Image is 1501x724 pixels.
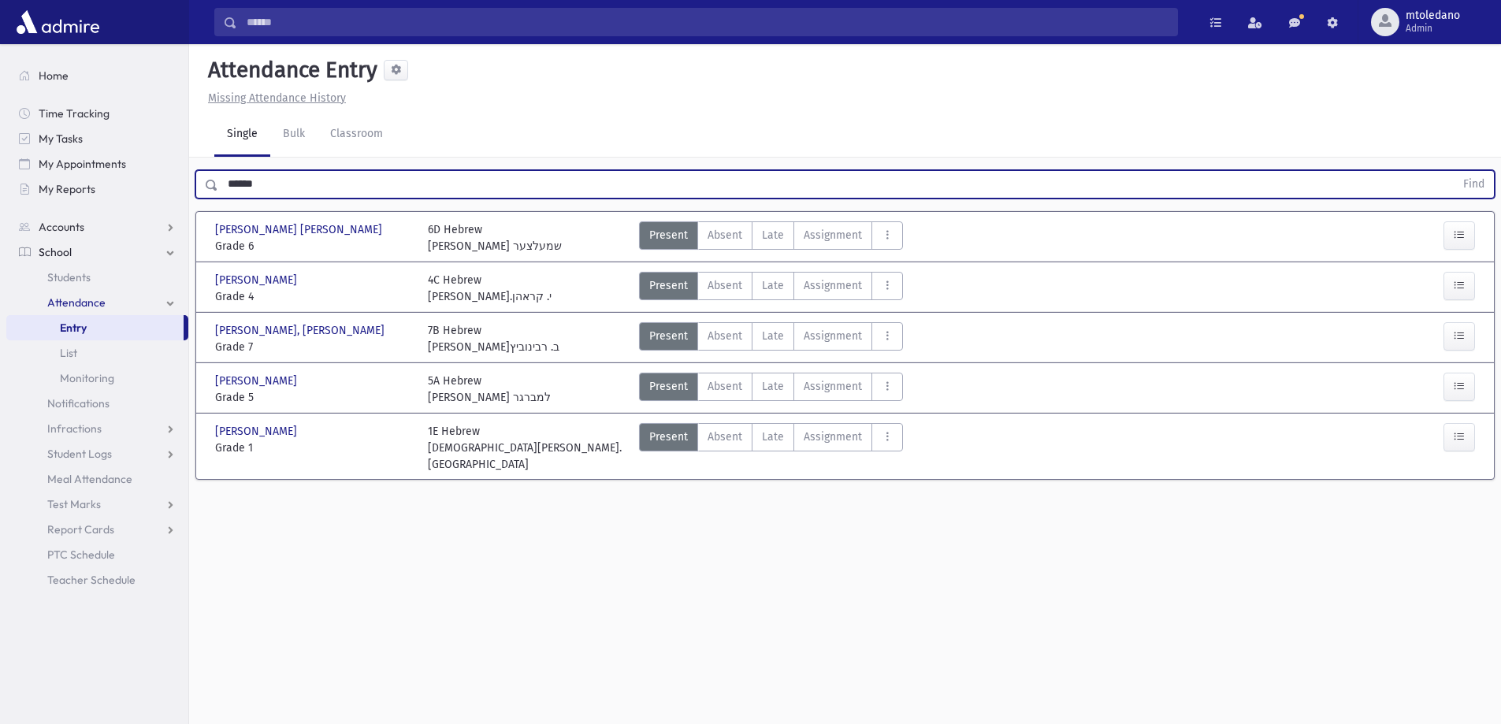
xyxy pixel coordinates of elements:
span: Present [649,429,688,445]
span: Grade 5 [215,389,412,406]
span: Test Marks [47,497,101,511]
div: 5A Hebrew [PERSON_NAME] למברגר [428,373,551,406]
span: [PERSON_NAME], [PERSON_NAME] [215,322,388,339]
a: Single [214,113,270,157]
span: Assignment [804,378,862,395]
span: Assignment [804,429,862,445]
a: Accounts [6,214,188,239]
span: Late [762,277,784,294]
span: My Tasks [39,132,83,146]
span: Late [762,378,784,395]
span: Attendance [47,295,106,310]
div: AttTypes [639,373,903,406]
div: 4C Hebrew [PERSON_NAME].י. קראהן [428,272,552,305]
span: Home [39,69,69,83]
div: AttTypes [639,322,903,355]
button: Find [1454,171,1494,198]
a: My Tasks [6,126,188,151]
span: Assignment [804,227,862,243]
span: Late [762,429,784,445]
span: Present [649,277,688,294]
span: Accounts [39,220,84,234]
span: Entry [60,321,87,335]
h5: Attendance Entry [202,57,377,84]
span: Report Cards [47,522,114,537]
a: School [6,239,188,265]
div: 1E Hebrew [DEMOGRAPHIC_DATA][PERSON_NAME]. [GEOGRAPHIC_DATA] [428,423,625,473]
span: Late [762,227,784,243]
span: Grade 1 [215,440,412,456]
span: [PERSON_NAME] [215,272,300,288]
a: PTC Schedule [6,542,188,567]
span: School [39,245,72,259]
a: Teacher Schedule [6,567,188,592]
span: Teacher Schedule [47,573,136,587]
span: Late [762,328,784,344]
span: [PERSON_NAME] [PERSON_NAME] [215,221,385,238]
span: PTC Schedule [47,548,115,562]
a: My Appointments [6,151,188,176]
a: Monitoring [6,366,188,391]
span: List [60,346,77,360]
span: Present [649,378,688,395]
a: Test Marks [6,492,188,517]
input: Search [237,8,1177,36]
a: Infractions [6,416,188,441]
span: Grade 4 [215,288,412,305]
a: Missing Attendance History [202,91,346,105]
a: Entry [6,315,184,340]
span: Student Logs [47,447,112,461]
span: Absent [708,277,742,294]
span: Grade 6 [215,238,412,254]
span: Absent [708,328,742,344]
a: Report Cards [6,517,188,542]
img: AdmirePro [13,6,103,38]
span: Absent [708,227,742,243]
span: Absent [708,429,742,445]
span: Assignment [804,328,862,344]
span: [PERSON_NAME] [215,423,300,440]
span: [PERSON_NAME] [215,373,300,389]
span: Time Tracking [39,106,110,121]
span: My Appointments [39,157,126,171]
span: Meal Attendance [47,472,132,486]
a: List [6,340,188,366]
span: My Reports [39,182,95,196]
span: Assignment [804,277,862,294]
a: Meal Attendance [6,466,188,492]
span: mtoledano [1406,9,1460,22]
a: Students [6,265,188,290]
a: Attendance [6,290,188,315]
u: Missing Attendance History [208,91,346,105]
a: Notifications [6,391,188,416]
a: Student Logs [6,441,188,466]
a: Home [6,63,188,88]
span: Notifications [47,396,110,410]
span: Present [649,328,688,344]
div: AttTypes [639,221,903,254]
span: Students [47,270,91,284]
a: Classroom [318,113,396,157]
span: Admin [1406,22,1460,35]
span: Present [649,227,688,243]
span: Monitoring [60,371,114,385]
div: 7B Hebrew [PERSON_NAME]ב. רבינוביץ [428,322,559,355]
div: AttTypes [639,423,903,473]
div: 6D Hebrew [PERSON_NAME] שמעלצער [428,221,562,254]
a: My Reports [6,176,188,202]
a: Time Tracking [6,101,188,126]
span: Absent [708,378,742,395]
span: Grade 7 [215,339,412,355]
span: Infractions [47,421,102,436]
div: AttTypes [639,272,903,305]
a: Bulk [270,113,318,157]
